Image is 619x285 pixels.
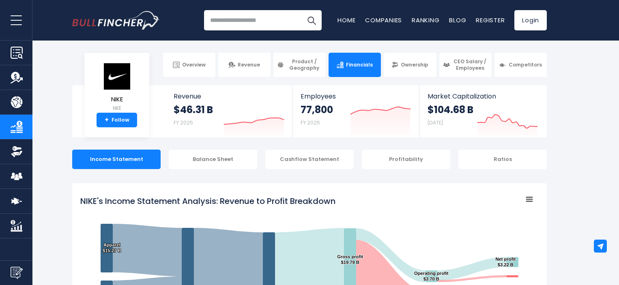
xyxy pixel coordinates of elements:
[362,150,450,169] div: Profitability
[428,119,443,126] small: [DATE]
[452,58,488,71] span: CEO Salary / Employees
[495,257,516,267] text: Net profit $3.22 B
[72,150,161,169] div: Income Statement
[384,53,436,77] a: Ownership
[97,113,137,127] a: +Follow
[292,85,419,137] a: Employees 77,800 FY 2025
[273,53,326,77] a: Product / Geography
[458,150,547,169] div: Ratios
[169,150,257,169] div: Balance Sheet
[163,53,215,77] a: Overview
[365,16,402,24] a: Companies
[514,10,547,30] a: Login
[346,62,373,68] span: Financials
[238,62,260,68] span: Revenue
[337,16,355,24] a: Home
[449,16,466,24] a: Blog
[103,105,131,112] small: NKE
[401,62,428,68] span: Ownership
[439,53,492,77] a: CEO Salary / Employees
[102,62,131,113] a: NIKE NKE
[301,103,333,116] strong: 77,800
[419,85,546,137] a: Market Capitalization $104.68 B [DATE]
[182,62,206,68] span: Overview
[265,150,354,169] div: Cashflow Statement
[428,92,538,100] span: Market Capitalization
[218,53,271,77] a: Revenue
[80,195,335,207] tspan: NIKE's Income Statement Analysis: Revenue to Profit Breakdown
[414,271,449,281] text: Operating profit $3.70 B
[509,62,542,68] span: Competitors
[174,103,213,116] strong: $46.31 B
[301,10,322,30] button: Search
[72,11,160,30] img: Bullfincher logo
[103,96,131,103] span: NIKE
[174,119,193,126] small: FY 2025
[105,116,109,124] strong: +
[428,103,473,116] strong: $104.68 B
[11,146,23,158] img: Ownership
[412,16,439,24] a: Ranking
[72,11,159,30] a: Go to homepage
[337,254,363,265] text: Gross profit $19.79 B
[301,119,320,126] small: FY 2025
[494,53,547,77] a: Competitors
[165,85,292,137] a: Revenue $46.31 B FY 2025
[329,53,381,77] a: Financials
[286,58,322,71] span: Product / Geography
[103,242,121,253] text: Apparel $15.27 B
[476,16,505,24] a: Register
[174,92,284,100] span: Revenue
[301,92,411,100] span: Employees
